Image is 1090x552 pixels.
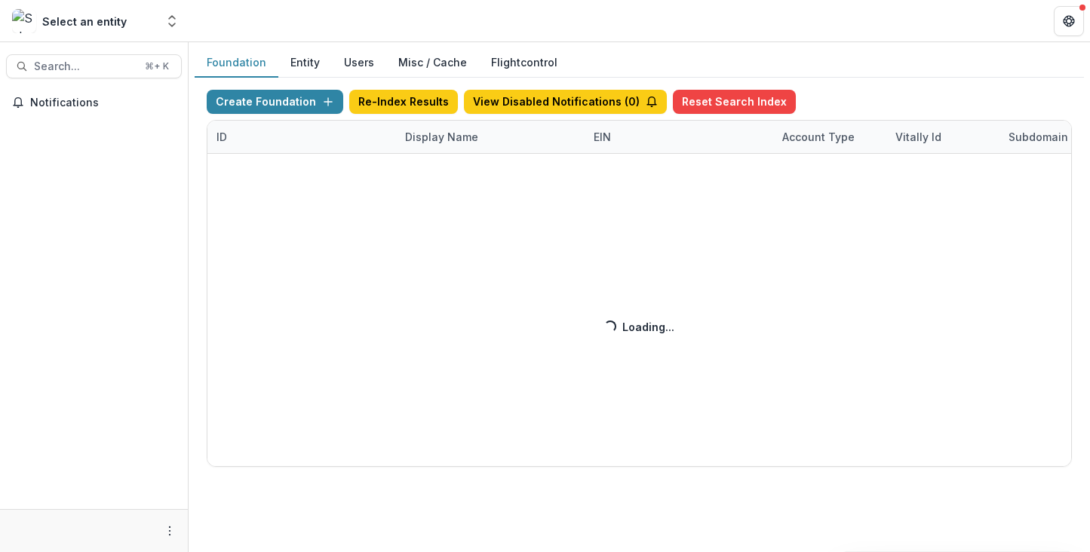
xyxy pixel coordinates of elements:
button: Open entity switcher [161,6,183,36]
span: Notifications [30,97,176,109]
button: Search... [6,54,182,78]
button: Foundation [195,48,278,78]
img: Select an entity [12,9,36,33]
a: Flightcontrol [491,54,557,70]
div: Select an entity [42,14,127,29]
span: Search... [34,60,136,73]
div: ⌘ + K [142,58,172,75]
button: Notifications [6,90,182,115]
button: Misc / Cache [386,48,479,78]
button: Entity [278,48,332,78]
button: Get Help [1054,6,1084,36]
button: More [161,522,179,540]
button: Users [332,48,386,78]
